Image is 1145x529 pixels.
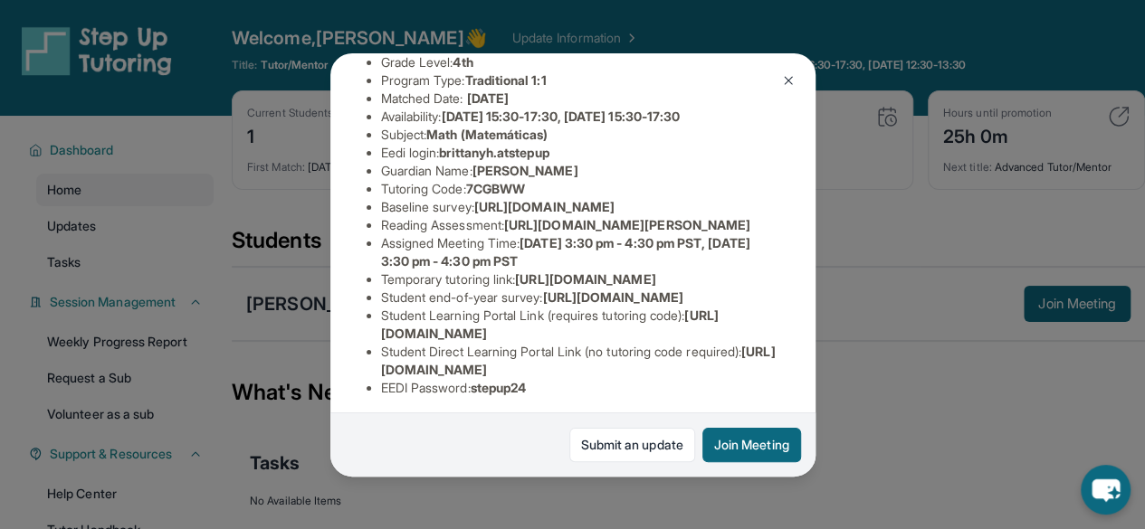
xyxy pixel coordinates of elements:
[439,145,549,160] span: brittanyh.atstepup
[542,289,682,305] span: [URL][DOMAIN_NAME]
[381,90,779,108] li: Matched Date:
[381,216,779,234] li: Reading Assessment :
[441,109,680,124] span: [DATE] 15:30-17:30, [DATE] 15:30-17:30
[702,428,801,462] button: Join Meeting
[381,53,779,71] li: Grade Level:
[381,270,779,288] li: Temporary tutoring link :
[474,199,615,214] span: [URL][DOMAIN_NAME]
[381,71,779,90] li: Program Type:
[381,234,779,270] li: Assigned Meeting Time :
[381,108,779,126] li: Availability:
[381,162,779,180] li: Guardian Name :
[381,288,779,307] li: Student end-of-year survey :
[381,144,779,162] li: Eedi login :
[381,198,779,216] li: Baseline survey :
[466,181,525,196] span: 7CGBWW
[453,54,472,70] span: 4th
[381,307,779,343] li: Student Learning Portal Link (requires tutoring code) :
[472,163,578,178] span: [PERSON_NAME]
[781,73,796,88] img: Close Icon
[471,380,527,395] span: stepup24
[467,90,509,106] span: [DATE]
[515,271,655,287] span: [URL][DOMAIN_NAME]
[381,235,750,269] span: [DATE] 3:30 pm - 4:30 pm PST, [DATE] 3:30 pm - 4:30 pm PST
[464,72,546,88] span: Traditional 1:1
[381,126,779,144] li: Subject :
[504,217,750,232] span: [URL][DOMAIN_NAME][PERSON_NAME]
[381,379,779,397] li: EEDI Password :
[426,127,548,142] span: Math (Matemáticas)
[569,428,695,462] a: Submit an update
[1081,465,1131,515] button: chat-button
[381,180,779,198] li: Tutoring Code :
[381,343,779,379] li: Student Direct Learning Portal Link (no tutoring code required) :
